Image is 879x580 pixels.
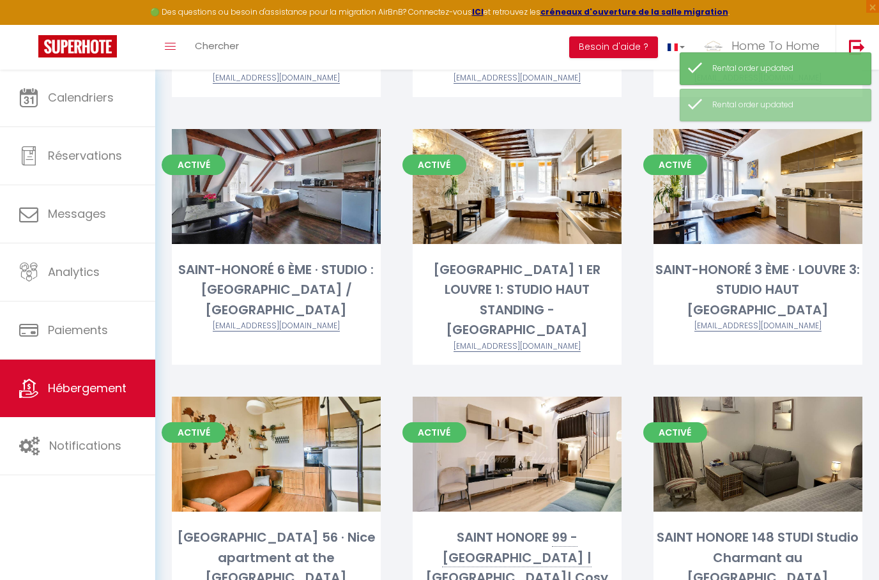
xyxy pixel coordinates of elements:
[731,38,820,54] span: Home To Home
[654,260,862,320] div: SAINT-HONORÉ 3 ÈME · LOUVRE 3: STUDIO HAUT [GEOGRAPHIC_DATA]
[172,320,381,332] div: Airbnb
[172,72,381,84] div: Airbnb
[472,6,484,17] a: ICI
[185,25,248,70] a: Chercher
[712,63,858,75] div: Rental order updated
[643,155,707,175] span: Activé
[413,72,622,84] div: Airbnb
[48,380,126,396] span: Hébergement
[540,6,728,17] a: créneaux d'ouverture de la salle migration
[402,422,466,443] span: Activé
[48,322,108,338] span: Paiements
[49,438,121,454] span: Notifications
[48,148,122,164] span: Réservations
[402,155,466,175] span: Activé
[654,72,862,84] div: Airbnb
[704,36,723,56] img: ...
[712,99,858,111] div: Rental order updated
[849,39,865,55] img: logout
[643,422,707,443] span: Activé
[48,206,106,222] span: Messages
[162,422,225,443] span: Activé
[569,36,658,58] button: Besoin d'aide ?
[413,260,622,340] div: [GEOGRAPHIC_DATA] 1 ER LOUVRE 1: STUDIO HAUT STANDING - [GEOGRAPHIC_DATA]
[654,320,862,332] div: Airbnb
[48,89,114,105] span: Calendriers
[413,340,622,353] div: Airbnb
[195,39,239,52] span: Chercher
[10,5,49,43] button: Ouvrir le widget de chat LiveChat
[38,35,117,57] img: Super Booking
[172,260,381,320] div: SAINT-HONORÉ 6 ÈME · STUDIO : [GEOGRAPHIC_DATA] / [GEOGRAPHIC_DATA]
[694,25,836,70] a: ... Home To Home
[162,155,225,175] span: Activé
[48,264,100,280] span: Analytics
